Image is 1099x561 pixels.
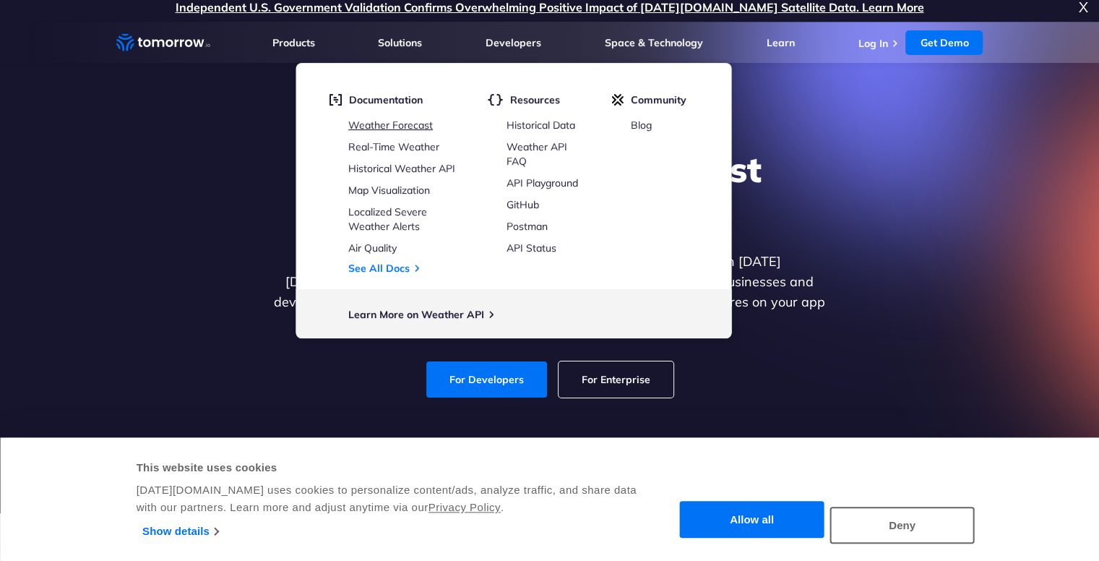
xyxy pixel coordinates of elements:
[487,93,503,106] img: brackets.svg
[605,36,703,49] a: Space & Technology
[348,140,439,153] a: Real-Time Weather
[348,262,410,275] a: See All Docs
[507,198,539,211] a: GitHub
[349,93,423,106] span: Documentation
[329,93,342,106] img: doc.svg
[271,252,829,333] p: Get reliable and precise weather data through our free API. Count on [DATE][DOMAIN_NAME] for quic...
[507,119,575,132] a: Historical Data
[631,93,686,106] span: Community
[142,521,218,542] a: Show details
[426,361,547,398] a: For Developers
[611,93,624,106] img: tio-c.svg
[830,507,975,544] button: Deny
[137,459,639,476] div: This website uses cookies
[137,481,639,516] div: [DATE][DOMAIN_NAME] uses cookies to personalize content/ads, analyze traffic, and share data with...
[348,241,397,254] a: Air Quality
[507,241,556,254] a: API Status
[348,205,427,233] a: Localized Severe Weather Alerts
[348,162,455,175] a: Historical Weather API
[858,37,887,50] a: Log In
[116,32,210,53] a: Home link
[272,36,315,49] a: Products
[559,361,673,398] a: For Enterprise
[348,308,484,321] a: Learn More on Weather API
[905,30,983,55] a: Get Demo
[680,502,824,539] button: Allow all
[767,36,795,49] a: Learn
[507,176,578,189] a: API Playground
[507,140,567,168] a: Weather API FAQ
[378,36,422,49] a: Solutions
[428,501,501,513] a: Privacy Policy
[486,36,541,49] a: Developers
[348,119,433,132] a: Weather Forecast
[348,184,430,197] a: Map Visualization
[507,220,548,233] a: Postman
[510,93,560,106] span: Resources
[631,119,652,132] a: Blog
[271,147,829,234] h1: Explore the World’s Best Weather API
